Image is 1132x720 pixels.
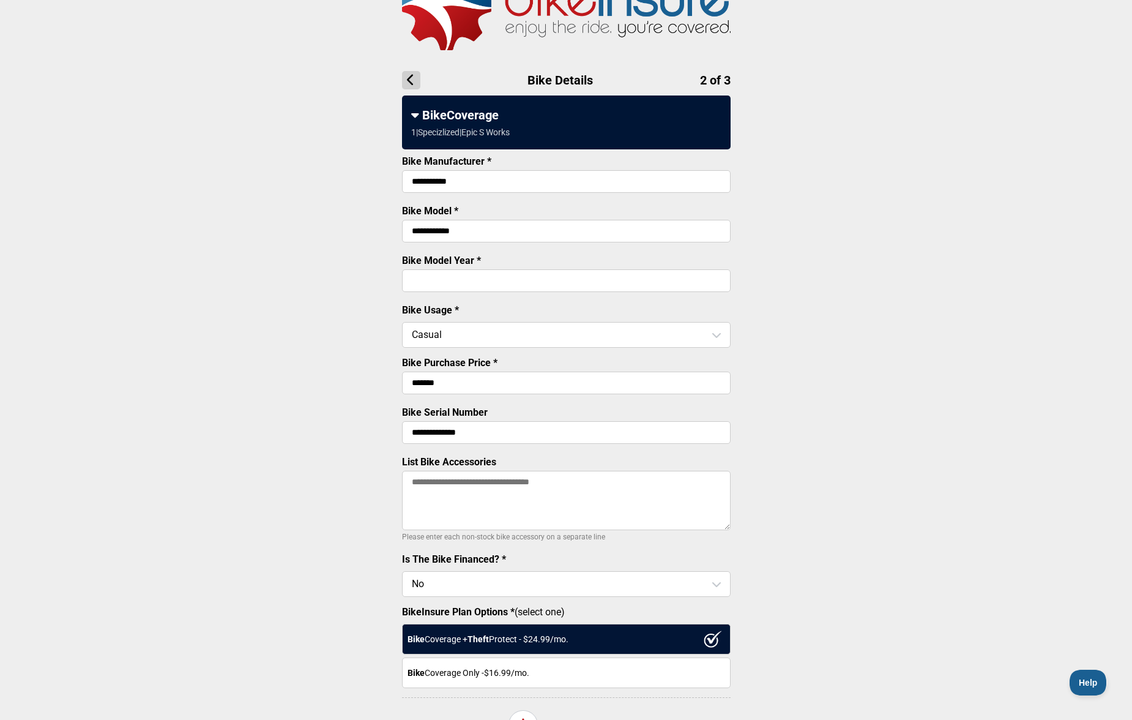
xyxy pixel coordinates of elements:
iframe: Toggle Customer Support [1070,670,1108,696]
label: Bike Usage * [402,304,459,316]
span: 2 of 3 [700,73,731,88]
div: Coverage + Protect - $ 24.99 /mo. [402,624,731,654]
h1: Bike Details [402,71,731,89]
img: ux1sgP1Haf775SAghJI38DyDlYP+32lKFAAAAAElFTkSuQmCC [704,631,722,648]
label: Bike Model * [402,205,458,217]
label: (select one) [402,606,731,618]
div: BikeCoverage [411,108,721,122]
div: 1 | Specizlized | Epic S Works [411,127,510,137]
label: Bike Manufacturer * [402,156,491,167]
p: Please enter each non-stock bike accessory on a separate line [402,530,731,544]
strong: Theft [467,634,489,644]
label: Bike Serial Number [402,407,488,418]
label: List Bike Accessories [402,456,496,468]
label: Is The Bike Financed? * [402,553,506,565]
label: Bike Purchase Price * [402,357,497,369]
label: Bike Model Year * [402,255,481,266]
strong: Bike [408,668,425,678]
strong: BikeInsure Plan Options * [402,606,515,618]
strong: Bike [408,634,425,644]
div: Coverage Only - $16.99 /mo. [402,658,731,688]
